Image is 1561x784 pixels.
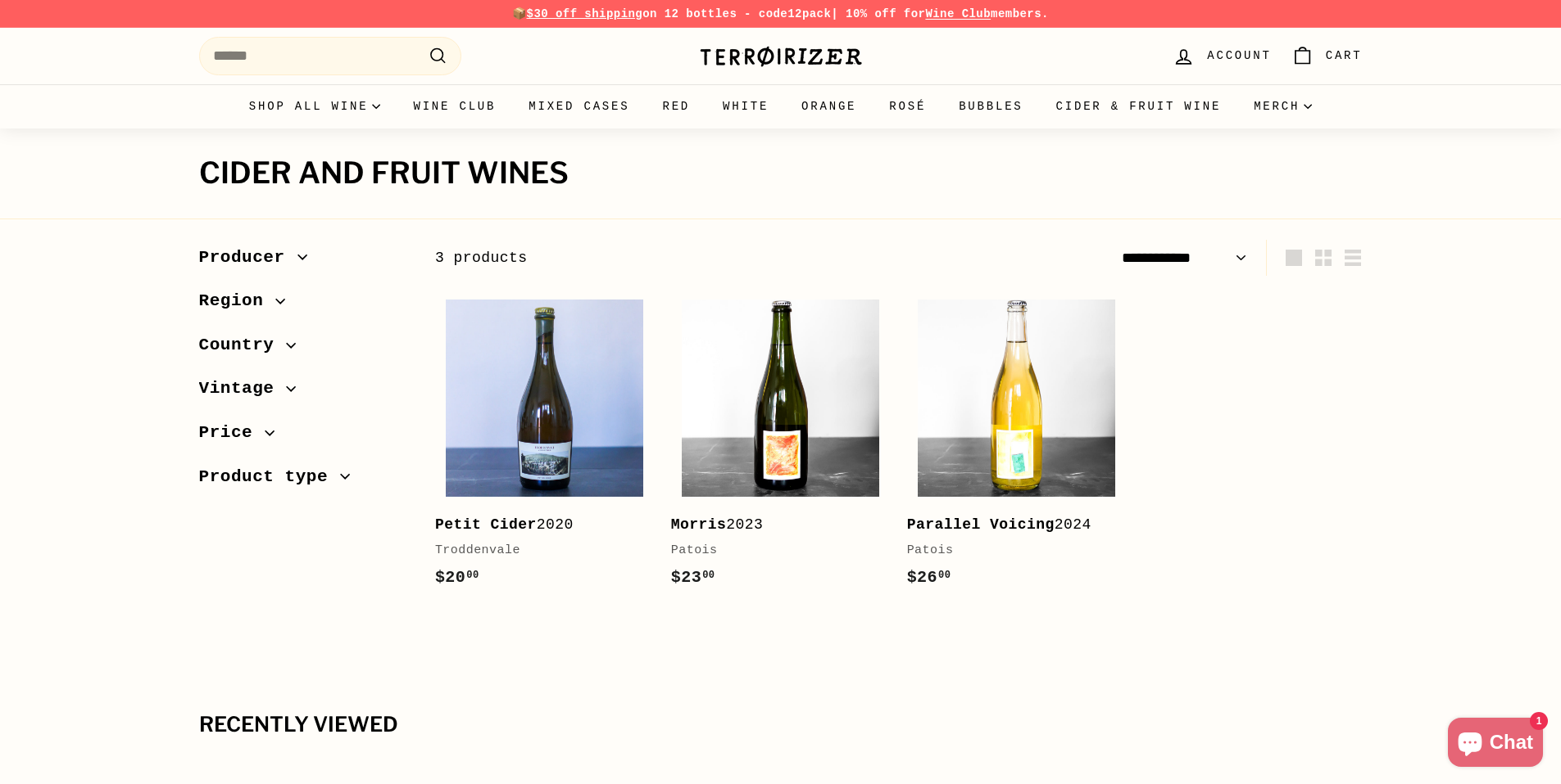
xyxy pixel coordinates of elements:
[199,157,1363,190] h1: Cider and Fruit Wines
[199,331,287,359] span: Country
[907,541,1110,561] div: Patois
[671,568,715,587] span: $23
[435,516,537,533] b: Petit Cider
[1040,84,1238,128] a: Cider & Fruit Wine
[199,375,287,403] span: Vintage
[435,568,479,587] span: $20
[785,84,873,128] a: Orange
[671,513,874,537] div: 2023
[702,570,715,581] sup: 00
[199,283,409,327] button: Region
[1282,32,1373,80] a: Cart
[397,84,512,128] a: Wine Club
[466,570,479,581] sup: 00
[199,5,1363,23] p: 📦 on 12 bottles - code | 10% off for members.
[199,459,409,503] button: Product type
[233,84,397,128] summary: Shop all wine
[907,568,951,587] span: $26
[435,541,638,561] div: Troddenvale
[671,516,727,533] b: Morris
[671,288,891,606] a: Morris2023Patois
[938,570,951,581] sup: 00
[199,327,409,372] button: Country
[1237,84,1328,128] summary: Merch
[1163,32,1281,80] a: Account
[199,415,409,459] button: Price
[942,84,1039,128] a: Bubbles
[199,287,276,315] span: Region
[925,7,991,20] a: Wine Club
[199,714,1363,737] div: Recently viewed
[199,240,409,284] button: Producer
[166,84,1395,128] div: Primary
[1207,47,1271,65] span: Account
[907,513,1110,537] div: 2024
[512,84,646,128] a: Mixed Cases
[873,84,942,128] a: Rosé
[199,244,297,272] span: Producer
[199,463,341,491] span: Product type
[646,84,706,128] a: Red
[907,288,1127,606] a: Parallel Voicing2024Patois
[907,516,1055,533] b: Parallel Voicing
[1326,47,1363,65] span: Cart
[527,7,643,20] span: $30 off shipping
[435,288,655,606] a: Petit Cider2020Troddenvale
[671,541,874,561] div: Patois
[706,84,785,128] a: White
[199,371,409,415] button: Vintage
[435,246,899,270] div: 3 products
[787,7,831,20] strong: 12pack
[199,419,265,447] span: Price
[1443,718,1548,771] inbox-online-store-chat: Shopify online store chat
[435,513,638,537] div: 2020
